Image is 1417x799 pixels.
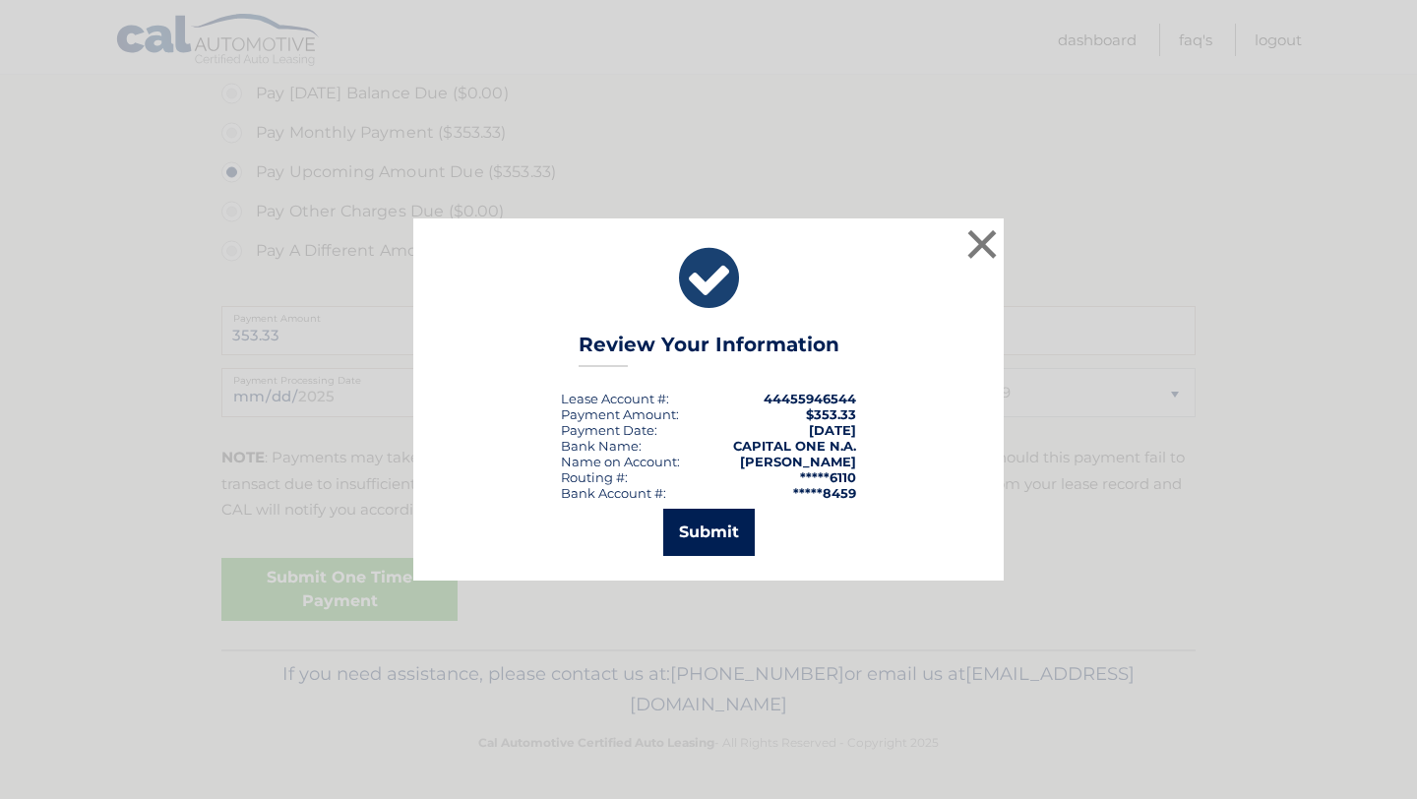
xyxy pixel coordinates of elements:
[809,422,856,438] span: [DATE]
[561,391,669,406] div: Lease Account #:
[561,438,642,454] div: Bank Name:
[561,454,680,469] div: Name on Account:
[561,485,666,501] div: Bank Account #:
[561,469,628,485] div: Routing #:
[806,406,856,422] span: $353.33
[740,454,856,469] strong: [PERSON_NAME]
[579,333,839,367] h3: Review Your Information
[561,422,657,438] div: :
[663,509,755,556] button: Submit
[962,224,1002,264] button: ×
[561,406,679,422] div: Payment Amount:
[733,438,856,454] strong: CAPITAL ONE N.A.
[561,422,654,438] span: Payment Date
[764,391,856,406] strong: 44455946544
